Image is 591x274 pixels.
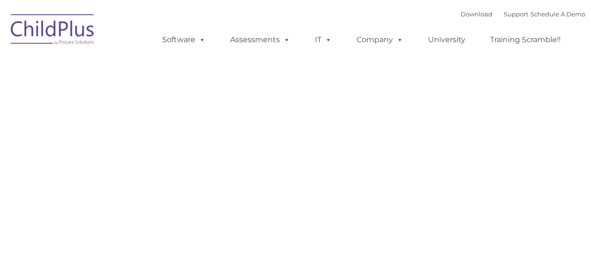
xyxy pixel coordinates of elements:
[306,30,341,49] a: IT
[153,30,215,49] a: Software
[461,10,492,18] a: Download
[504,10,528,18] a: Support
[6,7,100,54] img: ChildPlus by Procare Solutions
[221,30,299,49] a: Assessments
[481,30,570,49] a: Training Scramble!!
[347,30,413,49] a: Company
[419,30,475,49] a: University
[461,10,585,18] font: |
[530,10,585,18] a: Schedule A Demo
